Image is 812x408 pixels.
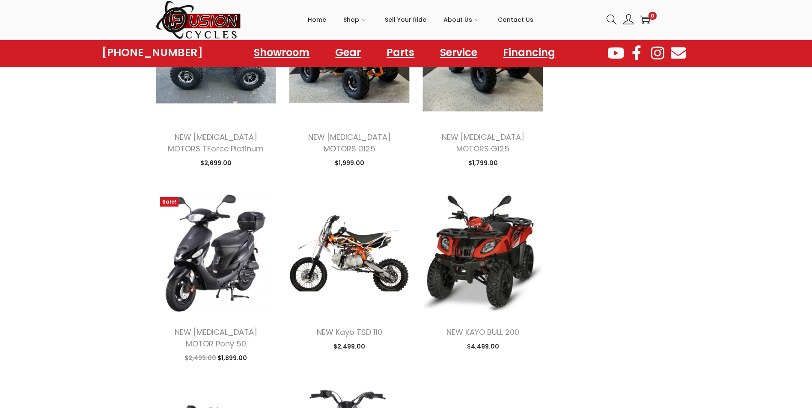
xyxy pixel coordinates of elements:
[498,0,533,39] a: Contact Us
[378,43,423,62] a: Parts
[467,342,499,351] span: 4,499.00
[343,0,368,39] a: Shop
[467,342,471,351] span: $
[468,159,472,167] span: $
[385,0,426,39] a: Sell Your Ride
[446,327,519,337] a: NEW KAYO BULL 200
[443,0,481,39] a: About Us
[343,9,359,30] span: Shop
[102,47,203,59] a: [PHONE_NUMBER]
[217,354,221,362] span: $
[308,9,326,30] span: Home
[498,9,533,30] span: Contact Us
[385,9,426,30] span: Sell Your Ride
[317,327,382,337] a: NEW Kayo TSD 110
[245,43,564,62] nav: Menu
[468,159,498,167] span: 1,799.00
[494,43,564,62] a: Financing
[200,159,204,167] span: $
[333,342,337,351] span: $
[327,43,369,62] a: Gear
[431,43,486,62] a: Service
[168,132,264,154] a: NEW [MEDICAL_DATA] MOTORS TForce Platinum
[308,132,391,154] a: NEW [MEDICAL_DATA] MOTORS D125
[184,354,188,362] span: $
[335,159,364,167] span: 1,999.00
[217,354,247,362] span: 1,899.00
[184,354,216,362] span: 2,499.00
[443,9,472,30] span: About Us
[442,132,524,154] a: NEW [MEDICAL_DATA] MOTORS G125
[241,0,600,39] nav: Primary navigation
[333,342,365,351] span: 2,499.00
[245,43,318,62] a: Showroom
[175,327,257,349] a: NEW [MEDICAL_DATA] MOTOR Pony 50
[289,193,410,313] img: Product image
[308,0,326,39] a: Home
[335,159,339,167] span: $
[200,159,232,167] span: 2,699.00
[640,15,650,25] a: 0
